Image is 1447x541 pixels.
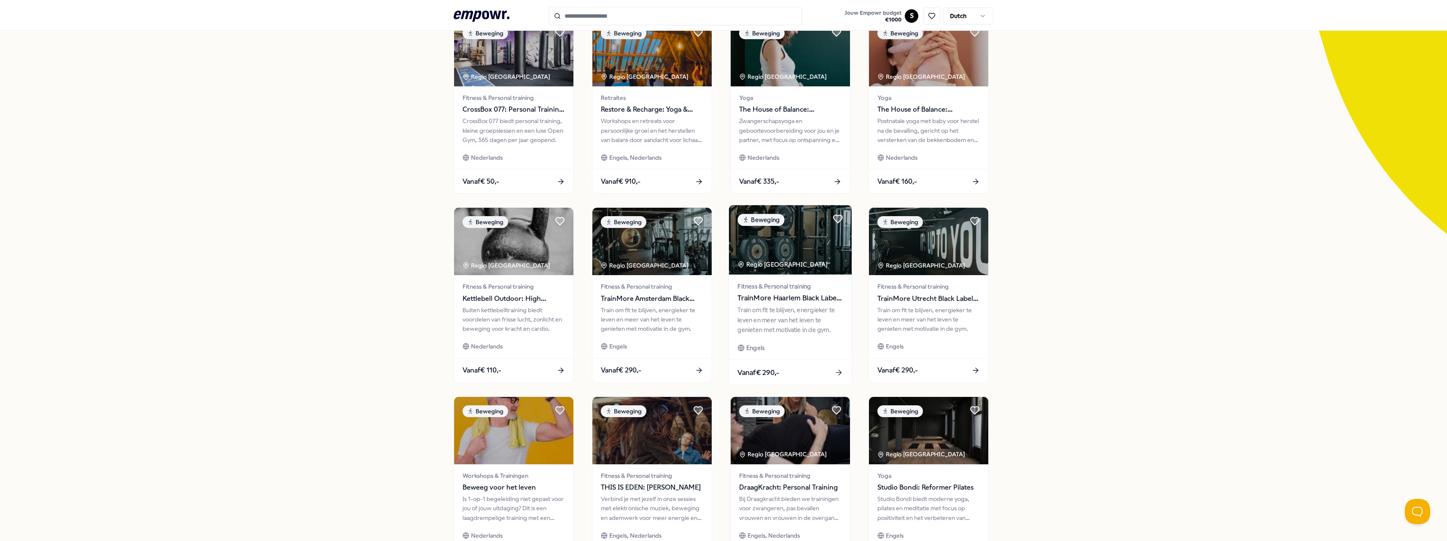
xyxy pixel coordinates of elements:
[601,471,703,480] span: Fitness & Personal training
[877,93,980,102] span: Yoga
[463,282,565,291] span: Fitness & Personal training
[877,305,980,334] div: Train om fit te blijven, energieker te leven en meer van het leven te genieten met motivatie in d...
[739,116,842,145] div: Zwangerschapsyoga en geboortevoorbereiding voor jou en je partner, met focus op ontspanning en vo...
[739,104,842,115] span: The House of Balance: Zwangerschapsyoga & Geboortevoorbereiding
[739,27,785,39] div: Beweging
[463,104,565,115] span: CrossBox 077: Personal Training & Open Gym
[454,208,573,275] img: package image
[877,176,917,187] span: Vanaf € 160,-
[592,19,712,86] img: package image
[877,450,966,459] div: Regio [GEOGRAPHIC_DATA]
[877,116,980,145] div: Postnatale yoga met baby voor herstel na de bevalling, gericht op het versterken van de bekkenbod...
[877,282,980,291] span: Fitness & Personal training
[592,397,712,464] img: package image
[609,342,627,351] span: Engels
[737,281,843,291] span: Fitness & Personal training
[845,16,901,23] span: € 1000
[739,72,828,81] div: Regio [GEOGRAPHIC_DATA]
[731,397,850,464] img: package image
[739,482,842,493] span: DraagKracht: Personal Training
[601,176,640,187] span: Vanaf € 910,-
[463,405,508,417] div: Beweging
[463,176,499,187] span: Vanaf € 50,-
[454,19,574,194] a: package imageBewegingRegio [GEOGRAPHIC_DATA] Fitness & Personal trainingCrossBox 077: Personal Tr...
[463,293,565,304] span: Kettlebell Outdoor: High Intensity Training
[737,214,784,226] div: Beweging
[454,397,573,464] img: package image
[601,293,703,304] span: TrainMore Amsterdam Black Label: Open Gym
[877,216,923,228] div: Beweging
[463,494,565,522] div: Is 1-op-1 begeleiding niet gepast voor jou of jouw uitdaging? Dit is een laagdrempelige training ...
[877,27,923,39] div: Beweging
[877,482,980,493] span: Studio Bondi: Reformer Pilates
[471,531,503,540] span: Nederlands
[463,365,501,376] span: Vanaf € 110,-
[905,9,918,23] button: S
[886,153,917,162] span: Nederlands
[877,405,923,417] div: Beweging
[601,365,641,376] span: Vanaf € 290,-
[869,207,989,383] a: package imageBewegingRegio [GEOGRAPHIC_DATA] Fitness & Personal trainingTrainMore Utrecht Black L...
[601,494,703,522] div: Verbind je met jezelf in onze sessies met elektronische muziek, beweging en ademwerk voor meer en...
[463,72,551,81] div: Regio [GEOGRAPHIC_DATA]
[463,261,551,270] div: Regio [GEOGRAPHIC_DATA]
[843,8,903,25] button: Jouw Empowr budget€1000
[471,153,503,162] span: Nederlands
[737,367,779,378] span: Vanaf € 290,-
[463,27,508,39] div: Beweging
[739,93,842,102] span: Yoga
[841,7,905,25] a: Jouw Empowr budget€1000
[601,282,703,291] span: Fitness & Personal training
[609,153,662,162] span: Engels, Nederlands
[877,494,980,522] div: Studio Bondi biedt moderne yoga, pilates en meditatie met focus op positiviteit en het verbeteren...
[739,494,842,522] div: Bij Draagkracht bieden we trainingen voor zwangeren, pas bevallen vrouwen en vrouwen in de overga...
[463,471,565,480] span: Workshops & Trainingen
[601,305,703,334] div: Train om fit te blijven, energieker te leven en meer van het leven te genieten met motivatie in d...
[601,405,646,417] div: Beweging
[729,205,853,386] a: package imageBewegingRegio [GEOGRAPHIC_DATA] Fitness & Personal trainingTrainMore Haarlem Black L...
[601,27,646,39] div: Beweging
[454,207,574,383] a: package imageBewegingRegio [GEOGRAPHIC_DATA] Fitness & Personal trainingKettlebell Outdoor: High ...
[730,19,850,194] a: package imageBewegingRegio [GEOGRAPHIC_DATA] YogaThe House of Balance: Zwangerschapsyoga & Geboor...
[748,531,800,540] span: Engels, Nederlands
[601,72,690,81] div: Regio [GEOGRAPHIC_DATA]
[739,471,842,480] span: Fitness & Personal training
[869,208,988,275] img: package image
[463,93,565,102] span: Fitness & Personal training
[601,216,646,228] div: Beweging
[463,116,565,145] div: CrossBox 077 biedt personal training, kleine groepslessen en een luxe Open Gym, 365 dagen per jaa...
[463,482,565,493] span: Beweeg voor het leven
[877,104,980,115] span: The House of Balance: Postnatale yoga
[471,342,503,351] span: Nederlands
[454,19,573,86] img: package image
[592,19,712,194] a: package imageBewegingRegio [GEOGRAPHIC_DATA] RetraitesRestore & Recharge: Yoga & MeditatieWorksho...
[737,305,843,335] div: Train om fit te blijven, energieker te leven en meer van het leven te genieten met motivatie in d...
[886,342,904,351] span: Engels
[886,531,904,540] span: Engels
[592,208,712,275] img: package image
[601,116,703,145] div: Workshops en retreats voor persoonlijke groei en het herstellen van balans door aandacht voor lic...
[877,471,980,480] span: Yoga
[609,531,662,540] span: Engels, Nederlands
[845,10,901,16] span: Jouw Empowr budget
[592,207,712,383] a: package imageBewegingRegio [GEOGRAPHIC_DATA] Fitness & Personal trainingTrainMore Amsterdam Black...
[549,7,802,25] input: Search for products, categories or subcategories
[869,397,988,464] img: package image
[869,19,989,194] a: package imageBewegingRegio [GEOGRAPHIC_DATA] YogaThe House of Balance: Postnatale yogaPostnatale ...
[739,176,779,187] span: Vanaf € 335,-
[877,72,966,81] div: Regio [GEOGRAPHIC_DATA]
[729,205,852,275] img: package image
[601,261,690,270] div: Regio [GEOGRAPHIC_DATA]
[601,104,703,115] span: Restore & Recharge: Yoga & Meditatie
[737,293,843,304] span: TrainMore Haarlem Black Label: Open Gym
[463,305,565,334] div: Buiten kettlebelltraining biedt voordelen van frisse lucht, zonlicht en beweging voor kracht en c...
[601,93,703,102] span: Retraites
[1405,499,1430,524] iframe: Help Scout Beacon - Open
[463,216,508,228] div: Beweging
[739,405,785,417] div: Beweging
[601,482,703,493] span: THIS IS EDEN: [PERSON_NAME]
[869,19,988,86] img: package image
[739,450,828,459] div: Regio [GEOGRAPHIC_DATA]
[731,19,850,86] img: package image
[877,261,966,270] div: Regio [GEOGRAPHIC_DATA]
